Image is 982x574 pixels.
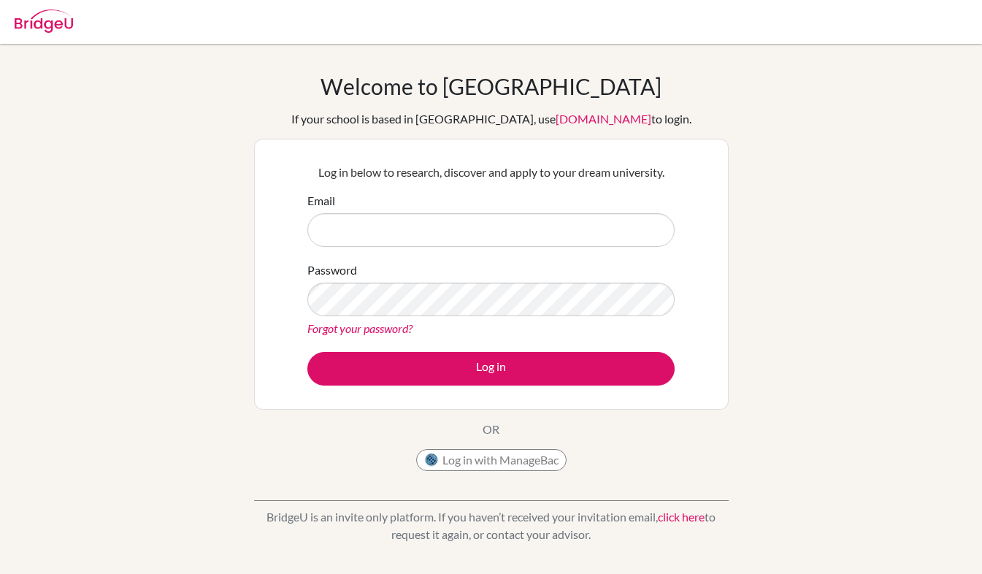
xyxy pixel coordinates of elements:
[307,261,357,279] label: Password
[307,352,675,386] button: Log in
[658,510,705,524] a: click here
[307,192,335,210] label: Email
[556,112,651,126] a: [DOMAIN_NAME]
[483,421,499,438] p: OR
[254,508,729,543] p: BridgeU is an invite only platform. If you haven’t received your invitation email, to request it ...
[15,9,73,33] img: Bridge-U
[307,321,413,335] a: Forgot your password?
[291,110,691,128] div: If your school is based in [GEOGRAPHIC_DATA], use to login.
[321,73,661,99] h1: Welcome to [GEOGRAPHIC_DATA]
[416,449,567,471] button: Log in with ManageBac
[307,164,675,181] p: Log in below to research, discover and apply to your dream university.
